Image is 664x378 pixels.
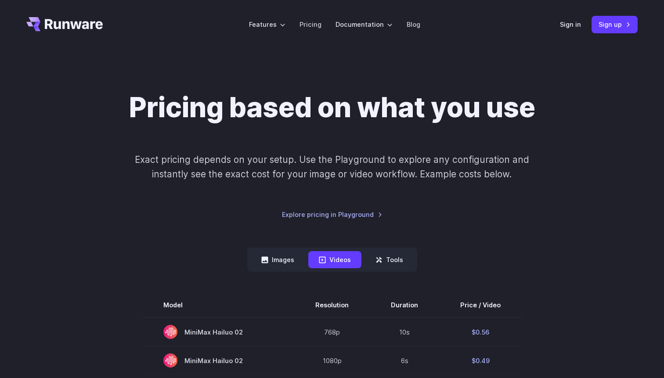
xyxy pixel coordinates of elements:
[163,353,273,367] span: MiniMax Hailuo 02
[142,293,294,317] th: Model
[336,19,393,29] label: Documentation
[163,325,273,339] span: MiniMax Hailuo 02
[251,251,305,268] button: Images
[294,346,370,375] td: 1080p
[308,251,361,268] button: Videos
[294,317,370,346] td: 768p
[592,16,638,33] a: Sign up
[370,317,439,346] td: 10s
[26,17,103,31] a: Go to /
[439,346,522,375] td: $0.49
[129,91,535,124] h1: Pricing based on what you use
[249,19,285,29] label: Features
[118,152,546,182] p: Exact pricing depends on your setup. Use the Playground to explore any configuration and instantl...
[439,293,522,317] th: Price / Video
[439,317,522,346] td: $0.56
[365,251,414,268] button: Tools
[370,293,439,317] th: Duration
[370,346,439,375] td: 6s
[300,19,321,29] a: Pricing
[560,19,581,29] a: Sign in
[407,19,420,29] a: Blog
[294,293,370,317] th: Resolution
[282,209,383,220] a: Explore pricing in Playground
